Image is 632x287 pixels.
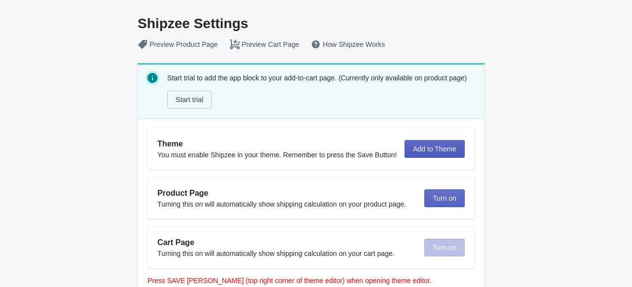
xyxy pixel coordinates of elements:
h2: Theme [157,138,397,150]
h2: Cart Page [157,237,416,249]
button: Start trial [167,91,212,108]
span: Turning this on will automatically show shipping calculation on your product page. [157,200,406,208]
p: Press SAVE [PERSON_NAME] (top right corner of theme editor) when opening theme editor. [148,276,475,286]
span: Turning this on will automatically show shipping calculation on your cart page. [157,250,394,257]
span: Add to Theme [413,145,456,153]
button: How Shipzee Works [305,36,391,53]
div: Start trial to add the app block to your add-to-cart page. (Currently only available on product p... [167,71,477,110]
h1: Shipzee Settings [138,16,475,32]
button: Preview Product Page [132,36,224,53]
span: Turn on [433,194,456,202]
span: Remember to press the Save Button! [283,151,397,159]
span: Start trial [176,96,203,104]
h2: Product Page [157,187,416,199]
button: Turn on [424,189,465,207]
span: You must enable Shipzee in your theme. [157,151,281,159]
button: Preview Cart Page [224,36,305,53]
button: Add to Theme [405,140,465,158]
